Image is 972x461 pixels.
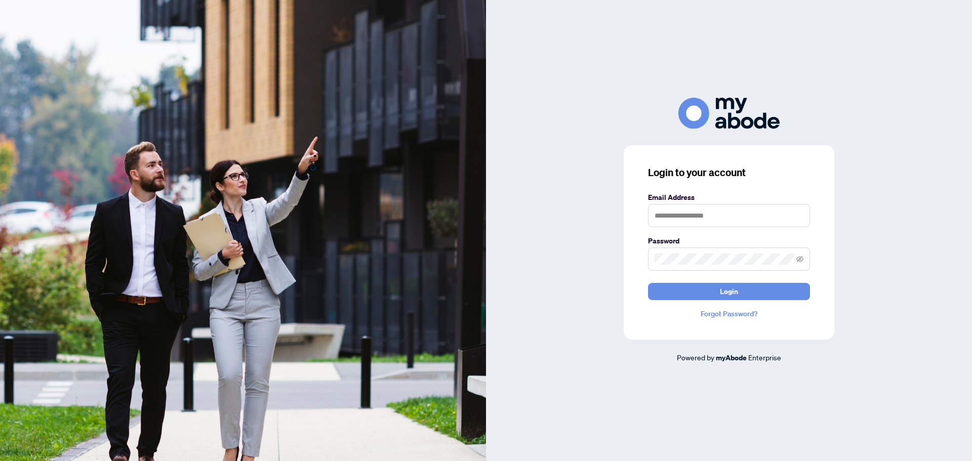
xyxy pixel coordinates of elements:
[748,353,781,362] span: Enterprise
[648,165,810,180] h3: Login to your account
[648,308,810,319] a: Forgot Password?
[678,98,780,129] img: ma-logo
[720,283,738,300] span: Login
[648,283,810,300] button: Login
[648,235,810,246] label: Password
[677,353,714,362] span: Powered by
[716,352,747,363] a: myAbode
[648,192,810,203] label: Email Address
[796,256,803,263] span: eye-invisible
